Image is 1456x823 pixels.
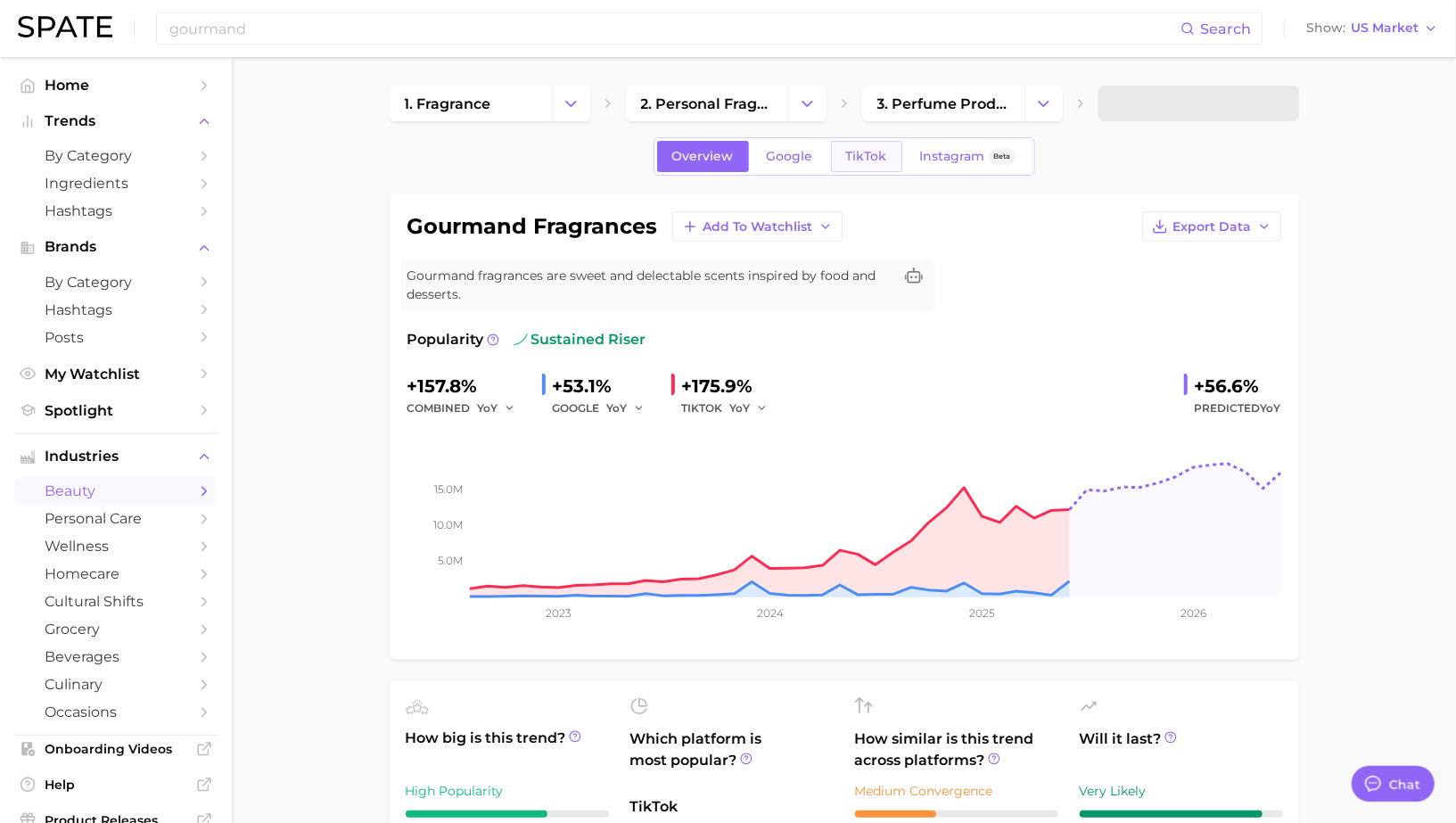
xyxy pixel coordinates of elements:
[407,267,893,304] span: Gourmand fragrances are sweet and delectable scents inspired by food and desserts.
[730,398,769,419] button: YoY
[45,741,187,757] span: Onboarding Videos
[45,402,187,419] span: Spotlight
[630,796,834,818] span: TikTok
[831,141,902,172] a: TikTok
[14,142,218,169] a: by Category
[682,372,780,400] div: +175.9%
[45,77,187,94] span: Home
[14,736,218,762] a: Onboarding Videos
[14,505,218,532] a: personal care
[45,538,187,555] span: wellness
[45,449,187,465] span: Industries
[1195,398,1281,419] span: Predicted
[1261,401,1281,415] span: YoY
[607,398,646,419] button: YoY
[1200,21,1251,37] span: Search
[14,71,218,99] a: Home
[514,329,646,350] span: sustained riser
[45,621,187,638] span: grocery
[905,141,1032,172] a: InstagramBeta
[18,16,112,37] img: SPATE
[756,606,783,620] tspan: 2024
[407,329,484,350] span: Popularity
[1180,606,1206,620] tspan: 2026
[45,676,187,693] span: culinary
[45,202,187,219] span: Hashtags
[14,532,218,560] a: wellness
[994,149,1011,164] span: Beta
[1302,17,1443,40] button: ShowUS Market
[14,234,218,260] button: Brands
[14,671,218,698] a: culinary
[630,728,834,787] span: Which platform is most popular?
[514,333,528,347] img: sustained riser
[862,86,1024,121] a: 3. perfume products
[14,268,218,296] a: by Category
[788,86,827,121] button: Change Category
[45,777,187,793] span: Help
[1080,780,1283,802] div: Very Likely
[14,615,218,643] a: grocery
[855,728,1058,771] span: How similar is this trend across platforms?
[1351,23,1419,33] span: US Market
[1080,811,1283,818] div: 9 / 10
[406,811,609,818] div: 7 / 10
[14,397,218,424] a: Spotlight
[406,780,609,802] div: High Popularity
[1024,86,1063,121] button: Change Category
[641,95,773,112] span: 2. personal fragrance
[45,301,187,318] span: Hashtags
[553,372,657,400] div: +53.1%
[45,704,187,720] span: occasions
[553,398,657,419] div: GOOGLE
[14,588,218,615] a: cultural shifts
[14,169,218,197] a: Ingredients
[478,398,516,419] button: YoY
[14,477,218,505] a: beauty
[969,606,995,620] tspan: 2025
[877,95,1009,112] span: 3. perfume products
[672,149,734,164] span: Overview
[14,296,218,324] a: Hashtags
[14,197,218,225] a: Hashtags
[14,324,218,351] a: Posts
[45,593,187,610] span: cultural shifts
[920,149,985,164] span: Instagram
[45,565,187,582] span: homecare
[14,560,218,588] a: homecare
[407,372,528,400] div: +157.8%
[45,239,187,255] span: Brands
[14,443,218,470] button: Industries
[406,728,609,771] span: How big is this trend?
[730,400,751,416] span: YoY
[767,149,813,164] span: Google
[45,366,187,383] span: My Watchlist
[45,329,187,346] span: Posts
[45,147,187,164] span: by Category
[855,811,1058,818] div: 4 / 10
[45,648,187,665] span: beverages
[14,360,218,388] a: My Watchlist
[45,482,187,499] span: beauty
[45,113,187,129] span: Trends
[168,13,1180,44] input: Search here for a brand, industry, or ingredient
[552,86,590,121] button: Change Category
[45,510,187,527] span: personal care
[1306,23,1345,33] span: Show
[14,108,218,135] button: Trends
[545,606,571,620] tspan: 2023
[14,698,218,726] a: occasions
[45,175,187,192] span: Ingredients
[1142,211,1281,242] button: Export Data
[1173,219,1252,235] span: Export Data
[390,86,552,121] a: 1. fragrance
[703,219,813,235] span: Add to Watchlist
[657,141,749,172] a: Overview
[1195,372,1281,400] div: +56.6%
[14,771,218,798] a: Help
[478,400,498,416] span: YoY
[672,211,843,242] button: Add to Watchlist
[855,780,1058,802] div: Medium Convergence
[607,400,628,416] span: YoY
[407,398,528,419] div: combined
